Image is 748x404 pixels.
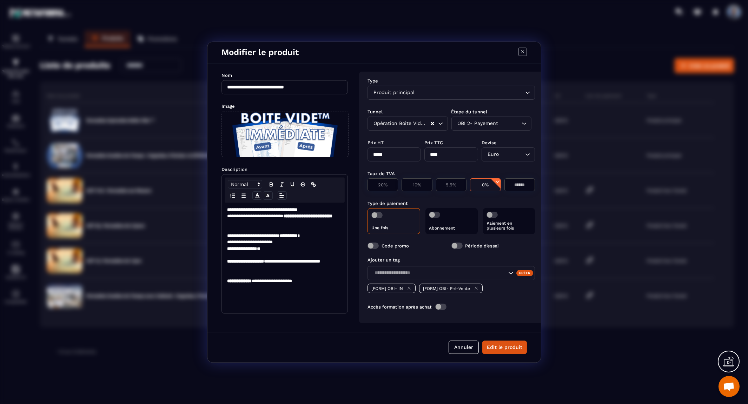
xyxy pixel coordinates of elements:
[500,151,523,158] input: Search for option
[516,270,533,276] div: Créer
[429,120,430,127] input: Search for option
[456,120,499,127] span: OBI 2- Payement
[368,266,535,280] div: Search for option
[368,257,400,263] label: Ajouter un tag
[368,140,384,145] label: Prix HT
[371,286,403,291] p: [FORM] OBI- IN
[371,182,394,187] p: 20%
[451,117,531,131] div: Search for option
[372,120,430,127] span: Opération Boite Vide Immédiate
[405,182,428,187] p: 10%
[481,147,535,161] div: Search for option
[430,121,434,126] button: Clear Selected
[368,109,383,114] label: Tunnel
[368,86,535,100] div: Search for option
[465,243,499,249] label: Période d’essai
[368,117,448,131] div: Search for option
[423,286,470,291] p: [FORM] OBI- Pré-Vente
[221,47,299,57] h4: Modifier le produit
[429,226,474,231] p: Abonnement
[416,89,523,97] input: Search for option
[382,243,409,249] label: Code promo
[372,269,507,277] input: Search for option
[481,140,496,145] label: Devise
[368,78,378,84] label: Type
[486,221,531,231] p: Paiement en plusieurs fois
[372,89,416,97] span: Produit principal
[221,167,247,172] label: Description
[368,201,408,206] label: Type de paiement
[719,376,740,397] div: Ouvrir le chat
[449,340,479,354] button: Annuler
[439,182,462,187] p: 5.5%
[221,73,232,78] label: Nom
[371,225,416,230] p: Une fois
[482,340,527,354] button: Edit le produit
[451,109,487,114] label: Étape du tunnel
[368,171,395,176] label: Taux de TVA
[474,182,497,187] p: 0%
[499,120,520,127] input: Search for option
[486,151,500,158] span: Euro
[221,104,235,109] label: Image
[424,140,443,145] label: Prix TTC
[368,304,432,310] label: Accès formation après achat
